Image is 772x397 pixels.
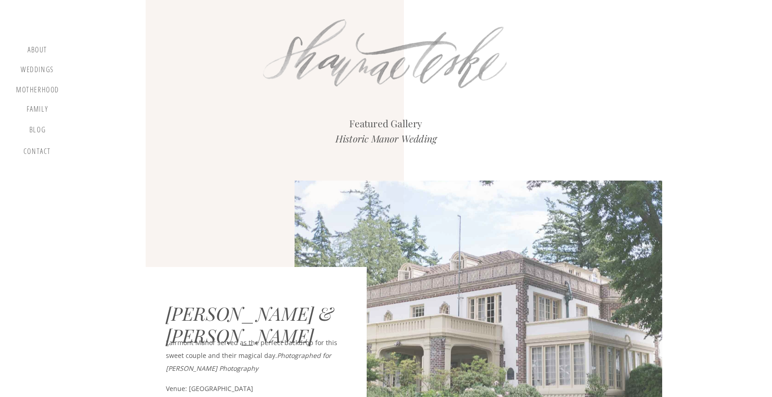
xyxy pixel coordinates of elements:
a: about [24,45,51,57]
div: [PERSON_NAME] & [PERSON_NAME] [166,302,351,329]
a: Weddings [20,65,55,77]
a: blog [24,125,51,138]
i: Historic Manor Wedding [335,132,437,145]
a: Family [20,105,55,117]
p: Lairmont Manor served as the perfect backdrop for this sweet couple and their magical day. [166,336,346,375]
a: motherhood [16,85,59,96]
h2: Featured Gallery [284,116,488,131]
a: contact [22,147,53,159]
